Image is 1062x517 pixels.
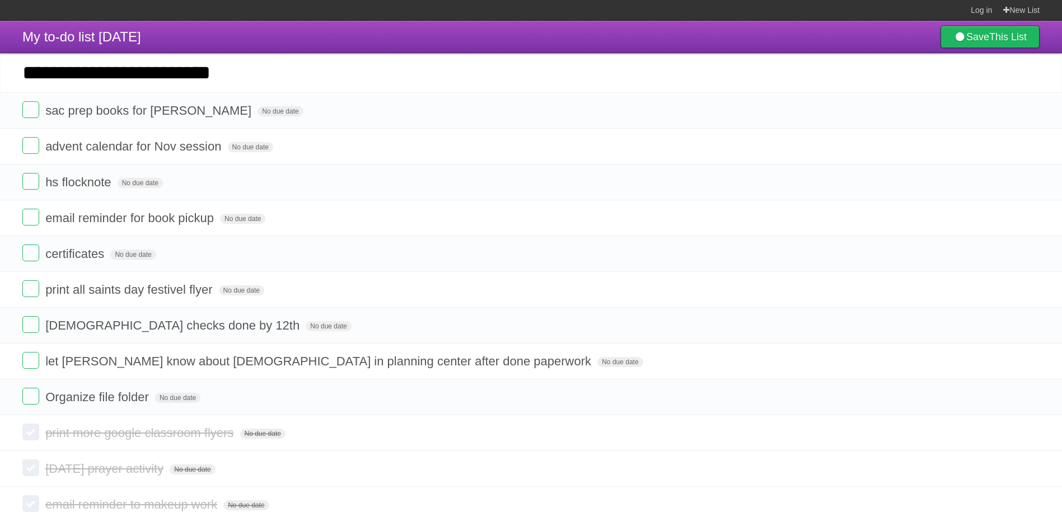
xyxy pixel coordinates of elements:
[22,459,39,476] label: Done
[22,316,39,333] label: Done
[45,283,215,297] span: print all saints day festivel flyer
[45,211,217,225] span: email reminder for book pickup
[45,175,114,189] span: hs flocknote
[597,357,643,367] span: No due date
[228,142,273,152] span: No due date
[22,245,39,261] label: Done
[258,106,303,116] span: No due date
[240,429,286,439] span: No due date
[22,209,39,225] label: Done
[110,250,156,260] span: No due date
[22,495,39,512] label: Done
[22,280,39,297] label: Done
[22,388,39,405] label: Done
[45,139,224,153] span: advent calendar for Nov session
[45,462,166,476] span: [DATE] prayer activity
[170,464,215,474] span: No due date
[941,26,1040,48] a: SaveThis List
[45,247,107,261] span: certificates
[989,31,1027,43] b: This List
[219,285,264,295] span: No due date
[22,173,39,190] label: Done
[45,104,254,117] span: sac prep books for [PERSON_NAME]
[22,137,39,154] label: Done
[223,500,269,510] span: No due date
[45,354,594,368] span: let [PERSON_NAME] know about [DEMOGRAPHIC_DATA] in planning center after done paperwork
[45,497,220,511] span: email reminder to makeup work
[118,178,163,188] span: No due date
[22,101,39,118] label: Done
[45,390,152,404] span: Organize file folder
[22,29,141,44] span: My to-do list [DATE]
[306,321,351,331] span: No due date
[45,318,302,332] span: [DEMOGRAPHIC_DATA] checks done by 12th
[22,424,39,440] label: Done
[45,426,236,440] span: print more google classroom flyers
[155,393,200,403] span: No due date
[22,352,39,369] label: Done
[220,214,265,224] span: No due date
